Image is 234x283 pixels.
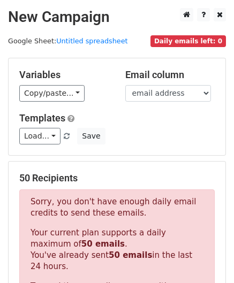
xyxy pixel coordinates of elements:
h5: Variables [19,69,109,81]
h5: 50 Recipients [19,172,215,184]
a: Daily emails left: 0 [150,37,226,45]
strong: 50 emails [81,239,125,249]
a: Templates [19,112,65,124]
button: Save [77,128,105,144]
h5: Email column [125,69,215,81]
span: Daily emails left: 0 [150,35,226,47]
strong: 50 emails [109,250,152,260]
a: Copy/paste... [19,85,85,102]
p: Sorry, you don't have enough daily email credits to send these emails. [31,196,203,219]
h2: New Campaign [8,8,226,26]
a: Untitled spreadsheet [56,37,127,45]
a: Load... [19,128,61,144]
p: Your current plan supports a daily maximum of . You've already sent in the last 24 hours. [31,227,203,272]
small: Google Sheet: [8,37,128,45]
